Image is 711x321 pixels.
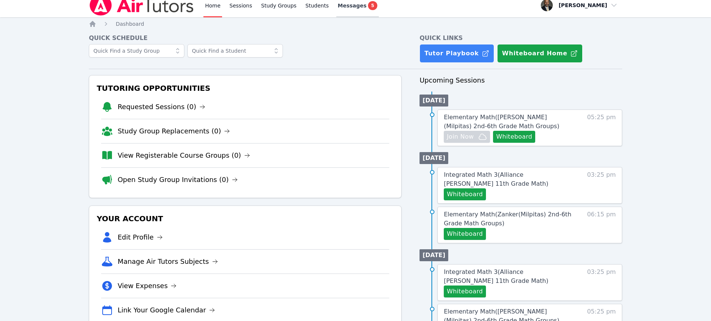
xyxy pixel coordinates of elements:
span: Integrated Math 3 ( Alliance [PERSON_NAME] 11th Grade Math ) [444,171,548,187]
a: Link Your Google Calendar [118,305,215,315]
button: Whiteboard [444,285,486,297]
a: Elementary Math([PERSON_NAME] (Milpitas) 2nd-6th Grade Math Groups) [444,113,573,131]
a: Dashboard [116,20,144,28]
a: View Registerable Course Groups (0) [118,150,250,161]
span: 06:15 pm [587,210,616,240]
input: Quick Find a Study Group [89,44,184,58]
span: Dashboard [116,21,144,27]
span: Messages [338,2,367,9]
a: Study Group Replacements (0) [118,126,230,136]
a: Integrated Math 3(Alliance [PERSON_NAME] 11th Grade Math) [444,170,573,188]
a: Edit Profile [118,232,163,243]
li: [DATE] [420,152,448,164]
span: 03:25 pm [587,268,616,297]
nav: Breadcrumb [89,20,622,28]
span: 5 [368,1,377,10]
li: [DATE] [420,95,448,107]
a: Elementary Math(Zanker(Milpitas) 2nd-6th Grade Math Groups) [444,210,573,228]
a: Requested Sessions (0) [118,102,205,112]
h4: Quick Links [420,34,622,43]
span: Join Now [447,132,474,141]
span: Elementary Math ( Zanker(Milpitas) 2nd-6th Grade Math Groups ) [444,211,571,227]
a: Integrated Math 3(Alliance [PERSON_NAME] 11th Grade Math) [444,268,573,285]
button: Whiteboard [444,228,486,240]
h3: Your Account [95,212,395,225]
span: 05:25 pm [587,113,616,143]
h3: Tutoring Opportunities [95,81,395,95]
span: 03:25 pm [587,170,616,200]
button: Whiteboard [444,188,486,200]
span: Integrated Math 3 ( Alliance [PERSON_NAME] 11th Grade Math ) [444,268,548,284]
a: View Expenses [118,281,177,291]
span: Elementary Math ( [PERSON_NAME] (Milpitas) 2nd-6th Grade Math Groups ) [444,114,559,130]
a: Manage Air Tutors Subjects [118,256,218,267]
button: Whiteboard Home [497,44,583,63]
h4: Quick Schedule [89,34,402,43]
input: Quick Find a Student [187,44,283,58]
a: Tutor Playbook [420,44,494,63]
a: Open Study Group Invitations (0) [118,175,238,185]
li: [DATE] [420,249,448,261]
h3: Upcoming Sessions [420,75,622,86]
button: Whiteboard [493,131,535,143]
button: Join Now [444,131,490,143]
